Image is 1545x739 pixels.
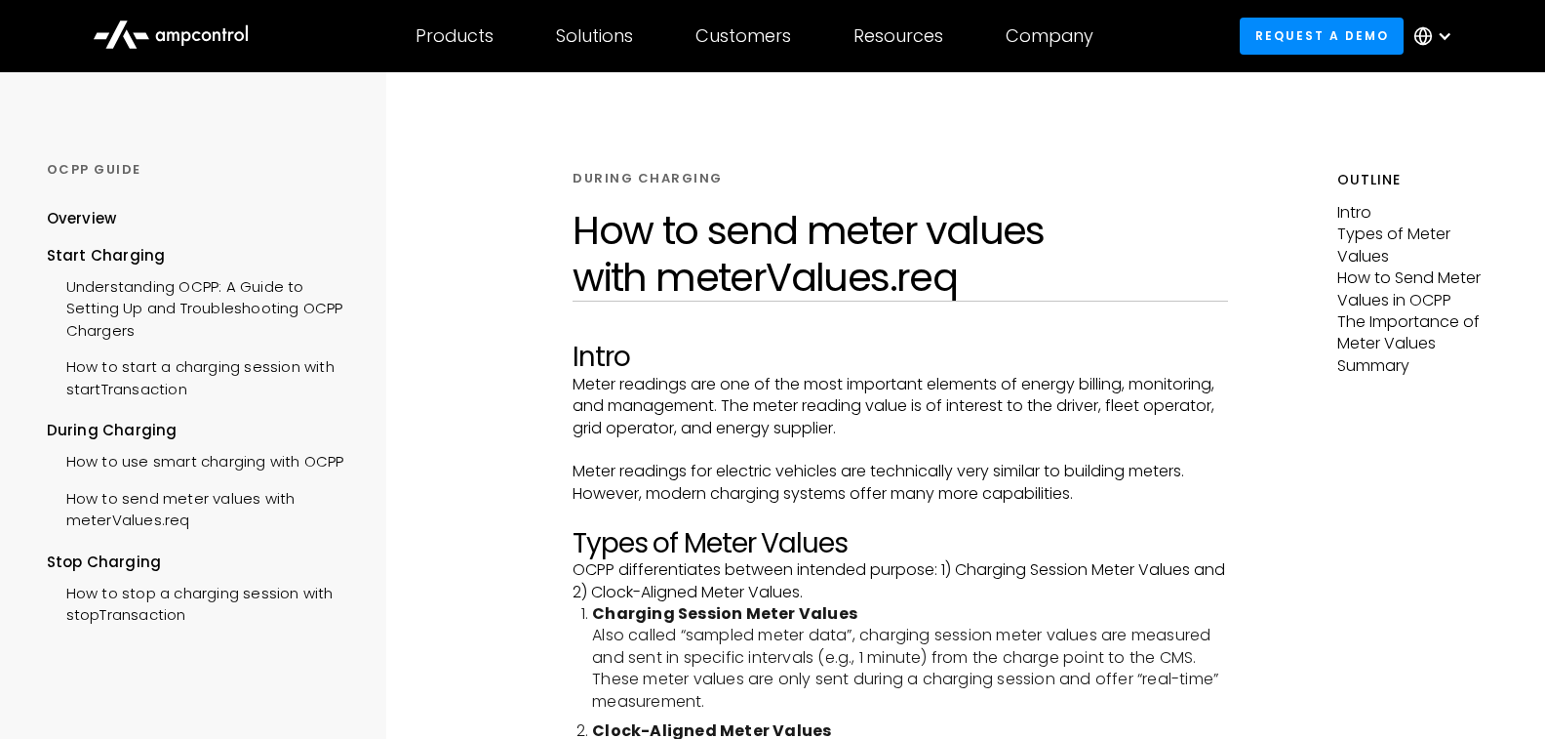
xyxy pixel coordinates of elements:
[47,478,356,537] a: How to send meter values with meterValues.req
[573,505,1228,526] p: ‍
[47,267,356,347] a: Understanding OCPP: A Guide to Setting Up and Troubleshooting OCPP Chargers
[556,25,633,47] div: Solutions
[1337,202,1498,224] p: Intro
[573,170,723,187] div: DURING CHARGING
[573,559,1228,603] p: OCPP differentiates between intended purpose: 1) Charging Session Meter Values and 2) Clock-Align...
[1337,224,1498,267] p: Types of Meter Values
[573,439,1228,461] p: ‍
[573,374,1228,439] p: Meter readings are one of the most important elements of energy billing, monitoring, and manageme...
[47,441,344,477] a: How to use smart charging with OCPP
[1337,311,1498,355] p: The Importance of Meter Values
[573,341,1228,374] h2: Intro
[1006,25,1093,47] div: Company
[47,552,356,573] div: Stop Charging
[592,603,1228,713] li: Also called “sampled meter data”, charging session meter values are measured and sent in specific...
[1337,170,1498,190] h5: Outline
[695,25,791,47] div: Customers
[47,161,356,179] div: OCPP GUIDE
[47,420,356,441] div: During Charging
[47,245,356,267] div: Start Charging
[1337,355,1498,377] p: Summary
[573,461,1228,505] p: Meter readings for electric vehicles are technically very similar to building meters. However, mo...
[853,25,943,47] div: Resources
[47,208,117,244] a: Overview
[416,25,494,47] div: Products
[47,208,117,229] div: Overview
[47,347,356,405] a: How to start a charging session with startTransaction
[47,573,356,632] a: How to stop a charging session with stopTransaction
[1240,18,1404,54] a: Request a demo
[573,527,1228,560] h2: Types of Meter Values
[592,602,857,625] strong: Charging Session Meter Values
[1337,267,1498,311] p: How to Send Meter Values in OCPP
[573,207,1228,301] h1: How to send meter values with meterValues.req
